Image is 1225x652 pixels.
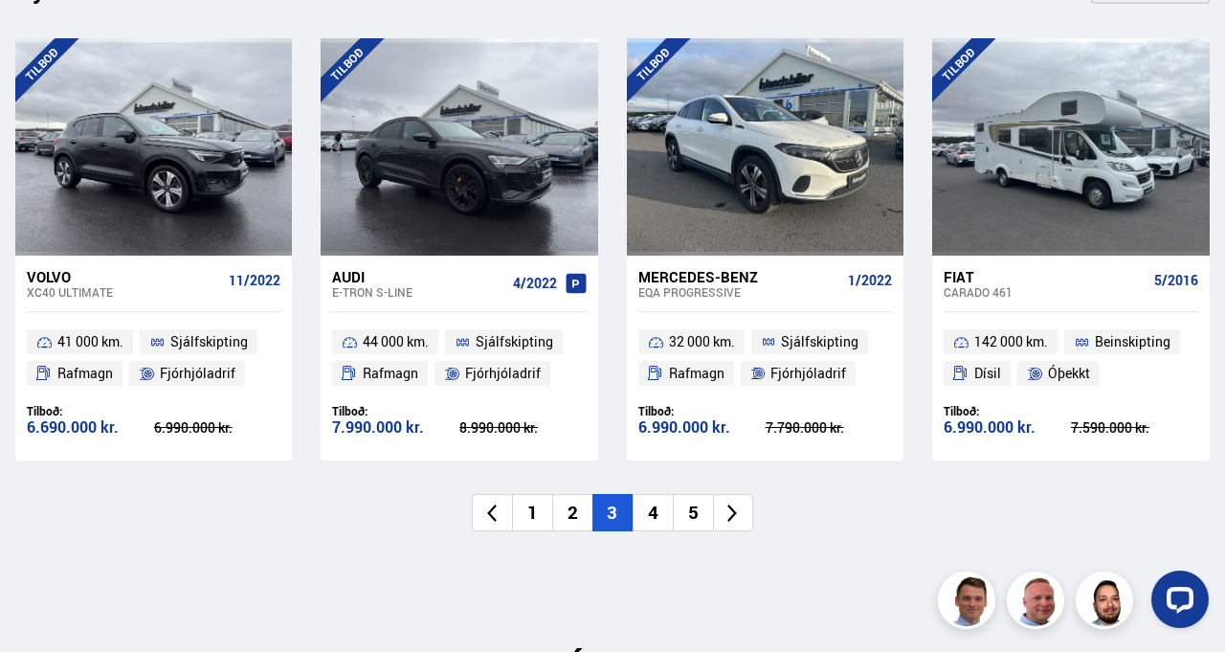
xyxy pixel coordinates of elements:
[332,268,504,285] div: Audi
[512,494,552,531] li: 1
[57,362,113,385] span: Rafmagn
[766,421,893,435] div: 7.790.000 kr.
[944,268,1146,285] div: Fiat
[465,362,541,385] span: Fjórhjóladrif
[552,494,592,531] li: 2
[638,268,840,285] div: Mercedes-Benz
[27,285,221,299] div: XC40 ULTIMATE
[160,362,235,385] span: Fjórhjóladrif
[944,404,1071,418] div: Tilboð:
[332,285,504,299] div: e-tron S-LINE
[27,404,154,418] div: Tilboð:
[363,362,418,385] span: Rafmagn
[27,419,154,436] div: 6.690.000 kr.
[476,330,553,353] span: Sjálfskipting
[1136,563,1216,643] iframe: LiveChat chat widget
[944,419,1071,436] div: 6.990.000 kr.
[592,494,633,531] li: 3
[27,268,221,285] div: Volvo
[1071,421,1198,435] div: 7.590.000 kr.
[170,330,248,353] span: Sjálfskipting
[1079,574,1136,632] img: nhp88E3Fdnt1Opn2.png
[321,256,597,461] a: Audi e-tron S-LINE 4/2022 44 000 km. Sjálfskipting Rafmagn Fjórhjóladrif Tilboð: 7.990.000 kr. 8....
[974,362,1001,385] span: Dísil
[1010,574,1067,632] img: siFngHWaQ9KaOqBr.png
[638,419,766,436] div: 6.990.000 kr.
[848,273,892,288] span: 1/2022
[154,421,281,435] div: 6.990.000 kr.
[15,256,292,461] a: Volvo XC40 ULTIMATE 11/2022 41 000 km. Sjálfskipting Rafmagn Fjórhjóladrif Tilboð: 6.690.000 kr. ...
[229,273,280,288] span: 11/2022
[332,404,459,418] div: Tilboð:
[633,494,673,531] li: 4
[638,285,840,299] div: EQA PROGRESSIVE
[513,276,557,291] span: 4/2022
[770,362,846,385] span: Fjórhjóladrif
[941,574,998,632] img: FbJEzSuNWCJXmdc-.webp
[1048,362,1090,385] span: Óþekkt
[673,494,713,531] li: 5
[363,330,429,353] span: 44 000 km.
[669,330,735,353] span: 32 000 km.
[669,362,724,385] span: Rafmagn
[781,330,858,353] span: Sjálfskipting
[1154,273,1198,288] span: 5/2016
[638,404,766,418] div: Tilboð:
[932,256,1209,461] a: Fiat Carado 461 5/2016 142 000 km. Beinskipting Dísil Óþekkt Tilboð: 6.990.000 kr. 7.590.000 kr.
[627,256,903,461] a: Mercedes-Benz EQA PROGRESSIVE 1/2022 32 000 km. Sjálfskipting Rafmagn Fjórhjóladrif Tilboð: 6.990...
[944,285,1146,299] div: Carado 461
[57,330,123,353] span: 41 000 km.
[459,421,587,435] div: 8.990.000 kr.
[332,419,459,436] div: 7.990.000 kr.
[1095,330,1170,353] span: Beinskipting
[974,330,1048,353] span: 142 000 km.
